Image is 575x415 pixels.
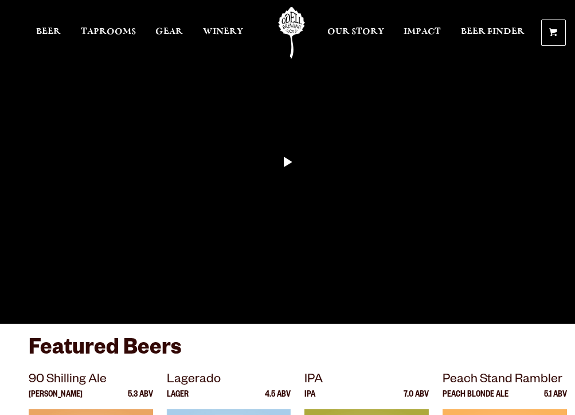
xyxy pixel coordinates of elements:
span: Beer Finder [461,27,525,36]
a: Beer Finder [453,7,532,59]
p: Lager [167,391,189,409]
a: Taprooms [73,7,143,59]
p: 5.3 ABV [128,391,153,409]
p: IPA [304,391,315,409]
p: 5.1 ABV [544,391,567,409]
a: Beer [29,7,68,59]
span: Our Story [327,27,384,36]
span: Beer [36,27,61,36]
p: IPA [304,370,429,391]
p: 90 Shilling Ale [29,370,153,391]
p: 7.0 ABV [404,391,429,409]
p: Peach Blonde Ale [443,391,508,409]
span: Gear [155,27,183,36]
a: Our Story [320,7,392,59]
p: Lagerado [167,370,291,391]
p: Peach Stand Rambler [443,370,567,391]
p: [PERSON_NAME] [29,391,83,409]
a: Odell Home [270,7,313,59]
h3: Featured Beers [29,335,546,370]
p: 4.5 ABV [265,391,291,409]
span: Winery [203,27,243,36]
span: Impact [404,27,441,36]
a: Impact [396,7,448,59]
span: Taprooms [81,27,136,36]
a: Gear [148,7,190,59]
a: Winery [195,7,251,59]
